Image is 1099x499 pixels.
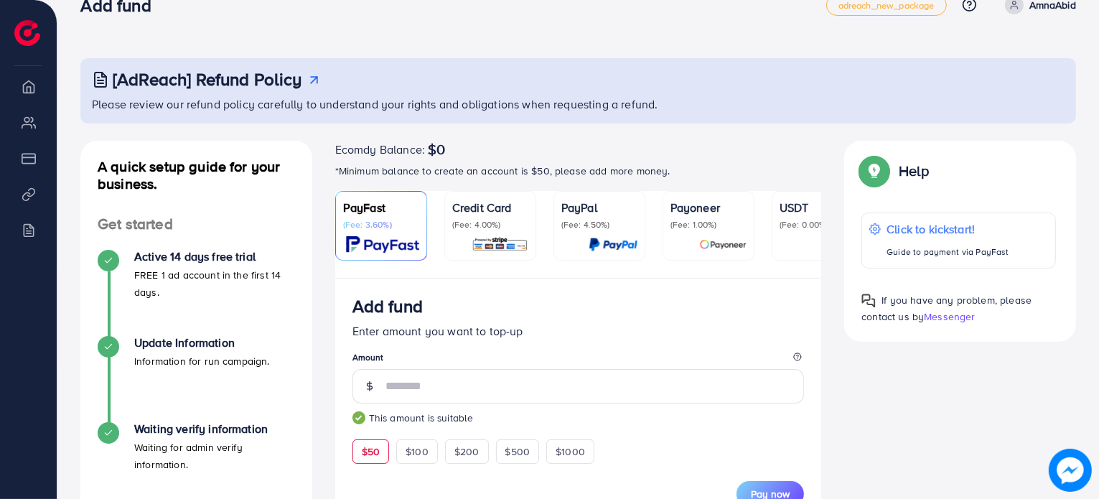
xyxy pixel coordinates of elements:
h3: [AdReach] Refund Policy [113,69,302,90]
small: This amount is suitable [352,411,805,425]
h4: A quick setup guide for your business. [80,158,312,192]
img: card [472,236,528,253]
h4: Active 14 days free trial [134,250,295,264]
li: Update Information [80,336,312,422]
img: card [346,236,419,253]
p: (Fee: 4.50%) [561,219,637,230]
span: $200 [454,444,480,459]
span: $100 [406,444,429,459]
img: card [699,236,747,253]
p: Waiting for admin verify information. [134,439,295,473]
h4: Waiting verify information [134,422,295,436]
p: Help [899,162,929,179]
img: Popup guide [861,294,876,308]
h3: Add fund [352,296,423,317]
span: $500 [505,444,530,459]
legend: Amount [352,351,805,369]
p: (Fee: 3.60%) [343,219,419,230]
p: PayPal [561,199,637,216]
p: *Minimum balance to create an account is $50, please add more money. [335,162,822,179]
span: If you have any problem, please contact us by [861,293,1032,324]
img: card [589,236,637,253]
span: Messenger [924,309,975,324]
li: Active 14 days free trial [80,250,312,336]
p: Payoneer [670,199,747,216]
span: Ecomdy Balance: [335,141,425,158]
img: logo [14,20,40,46]
h4: Update Information [134,336,270,350]
p: FREE 1 ad account in the first 14 days. [134,266,295,301]
span: $0 [428,141,445,158]
span: $50 [362,444,380,459]
p: PayFast [343,199,419,216]
p: (Fee: 1.00%) [670,219,747,230]
p: (Fee: 4.00%) [452,219,528,230]
p: (Fee: 0.00%) [780,219,856,230]
p: Enter amount you want to top-up [352,322,805,340]
p: Please review our refund policy carefully to understand your rights and obligations when requesti... [92,95,1067,113]
img: Popup guide [861,158,887,184]
img: guide [352,411,365,424]
p: Credit Card [452,199,528,216]
span: $1000 [556,444,585,459]
p: Information for run campaign. [134,353,270,370]
img: image [1049,449,1092,492]
span: adreach_new_package [838,1,935,10]
h4: Get started [80,215,312,233]
p: Guide to payment via PayFast [887,243,1009,261]
p: Click to kickstart! [887,220,1009,238]
p: USDT [780,199,856,216]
